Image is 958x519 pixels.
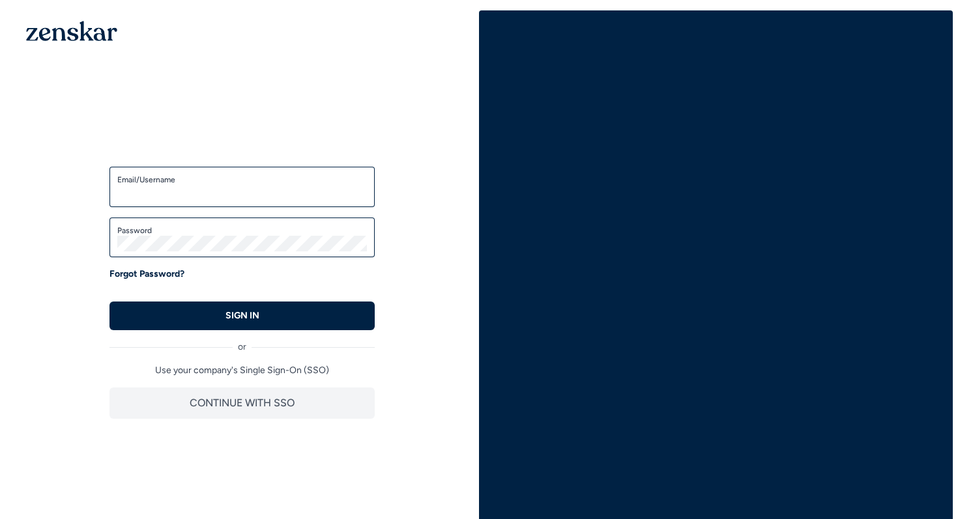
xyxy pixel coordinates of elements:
p: Use your company's Single Sign-On (SSO) [109,364,375,377]
img: 1OGAJ2xQqyY4LXKgY66KYq0eOWRCkrZdAb3gUhuVAqdWPZE9SRJmCz+oDMSn4zDLXe31Ii730ItAGKgCKgCCgCikA4Av8PJUP... [26,21,117,41]
label: Password [117,225,367,236]
label: Email/Username [117,175,367,185]
a: Forgot Password? [109,268,184,281]
div: or [109,330,375,354]
button: CONTINUE WITH SSO [109,387,375,419]
p: SIGN IN [225,309,259,322]
button: SIGN IN [109,302,375,330]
